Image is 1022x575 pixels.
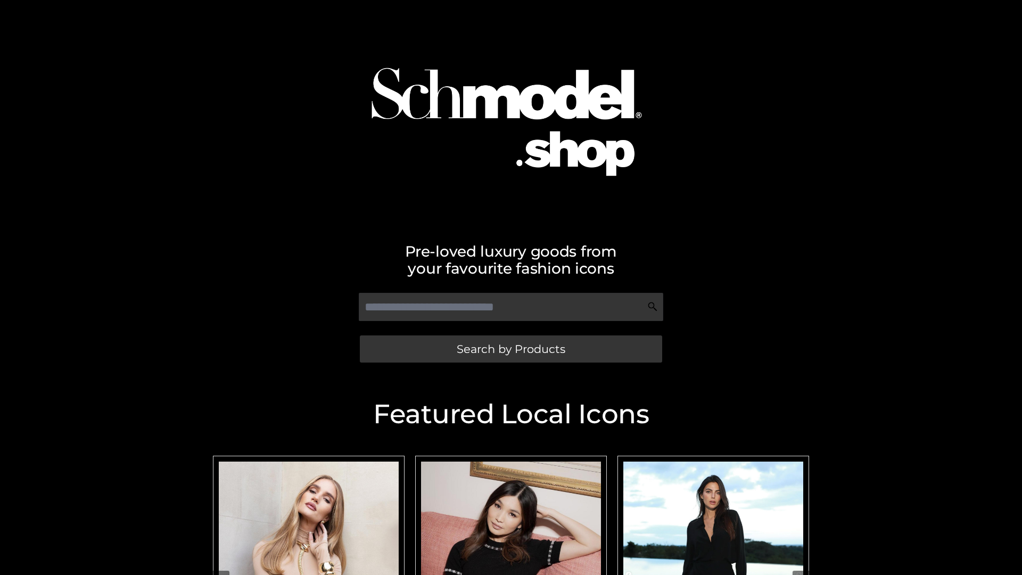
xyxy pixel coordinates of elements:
h2: Featured Local Icons​ [208,401,814,428]
img: Search Icon [647,301,658,312]
h2: Pre-loved luxury goods from your favourite fashion icons [208,243,814,277]
span: Search by Products [457,343,565,355]
a: Search by Products [360,335,662,363]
